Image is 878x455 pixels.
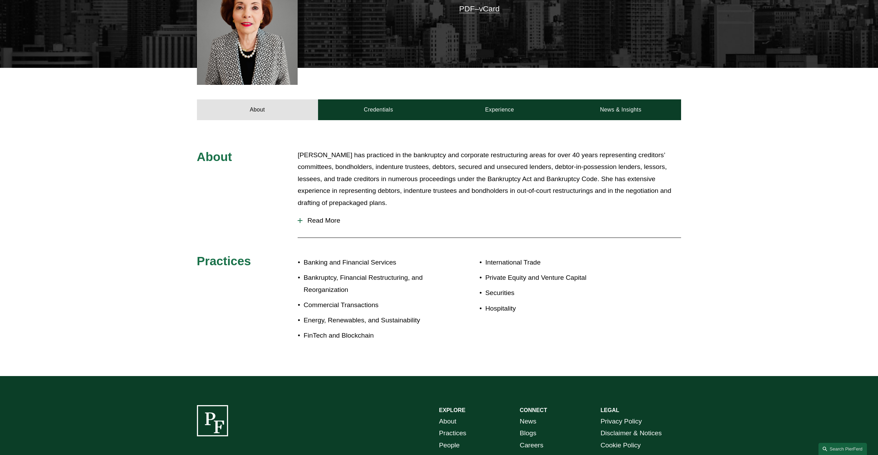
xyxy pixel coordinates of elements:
a: Practices [439,427,467,439]
a: News & Insights [560,99,681,120]
a: News [520,416,536,428]
p: Energy, Renewables, and Sustainability [304,314,439,327]
p: Banking and Financial Services [304,257,439,269]
a: Credentials [318,99,439,120]
p: FinTech and Blockchain [304,330,439,342]
span: Read More [302,217,681,224]
a: vCard [479,5,500,13]
button: Read More [298,212,681,230]
p: Bankruptcy, Financial Restructuring, and Reorganization [304,272,439,296]
a: Disclaimer & Notices [600,427,662,439]
a: About [439,416,456,428]
p: Commercial Transactions [304,299,439,311]
a: Blogs [520,427,536,439]
span: About [197,150,232,163]
strong: CONNECT [520,407,547,413]
a: Experience [439,99,560,120]
p: Private Equity and Venture Capital [485,272,641,284]
p: Securities [485,287,641,299]
a: Careers [520,439,543,452]
p: [PERSON_NAME] has practiced in the bankruptcy and corporate restructuring areas for over 40 years... [298,149,681,209]
strong: EXPLORE [439,407,465,413]
a: PDF [459,5,475,13]
p: Hospitality [485,303,641,315]
a: About [197,99,318,120]
strong: LEGAL [600,407,619,413]
a: Search this site [818,443,867,455]
p: International Trade [485,257,641,269]
span: Practices [197,254,251,268]
a: People [439,439,460,452]
a: Cookie Policy [600,439,641,452]
a: Privacy Policy [600,416,642,428]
